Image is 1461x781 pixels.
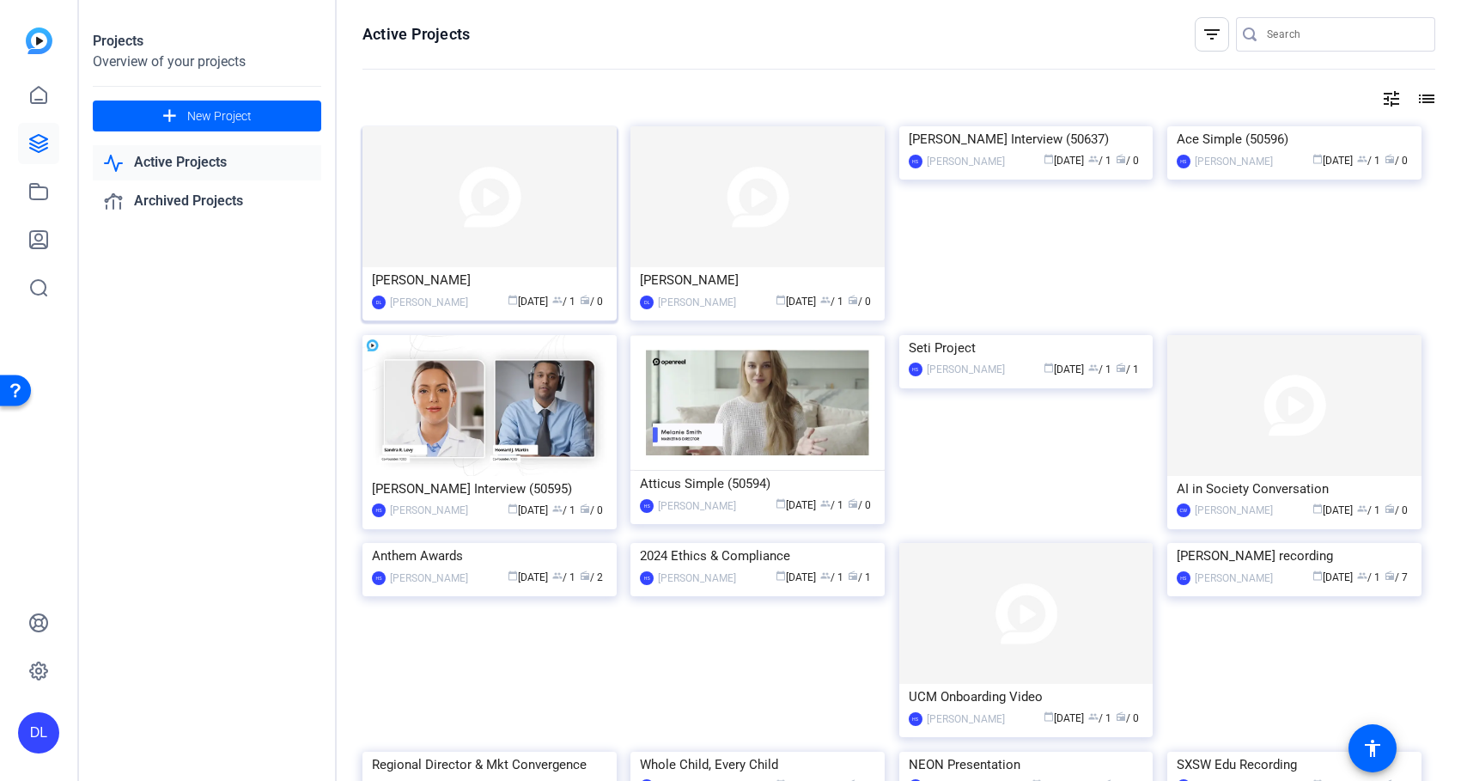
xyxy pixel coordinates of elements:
mat-icon: accessibility [1362,738,1383,759]
span: calendar_today [508,295,518,305]
span: calendar_today [776,570,786,581]
div: [PERSON_NAME] [927,711,1005,728]
div: Anthem Awards [372,543,607,569]
span: radio [580,503,590,514]
div: [PERSON_NAME] Interview (50595) [372,476,607,502]
div: [PERSON_NAME] Interview (50637) [909,126,1144,152]
span: group [1088,711,1099,722]
span: radio [1385,570,1395,581]
span: group [820,498,831,509]
span: calendar_today [1312,570,1323,581]
span: [DATE] [508,296,548,308]
div: [PERSON_NAME] [658,570,736,587]
div: [PERSON_NAME] [658,294,736,311]
span: / 1 [820,571,843,583]
span: / 1 [820,499,843,511]
div: [PERSON_NAME] [372,267,607,293]
span: / 1 [1116,363,1139,375]
span: / 1 [1357,571,1380,583]
span: calendar_today [1312,503,1323,514]
div: 2024 Ethics & Compliance [640,543,875,569]
span: / 1 [552,296,575,308]
span: calendar_today [776,295,786,305]
div: HS [372,571,386,585]
span: radio [848,570,858,581]
div: HS [640,499,654,513]
span: group [552,570,563,581]
span: / 0 [1116,712,1139,724]
div: HS [372,503,386,517]
div: [PERSON_NAME] [640,267,875,293]
span: [DATE] [1312,155,1353,167]
mat-icon: list [1415,88,1435,109]
span: radio [580,295,590,305]
div: Seti Project [909,335,1144,361]
div: HS [909,155,922,168]
span: / 1 [552,504,575,516]
mat-icon: tune [1381,88,1402,109]
span: calendar_today [1044,711,1054,722]
div: [PERSON_NAME] [390,570,468,587]
span: [DATE] [776,571,816,583]
span: [DATE] [1044,155,1084,167]
span: calendar_today [1044,363,1054,373]
span: / 1 [1088,155,1111,167]
span: [DATE] [776,296,816,308]
span: / 0 [848,499,871,511]
span: group [820,295,831,305]
span: calendar_today [508,503,518,514]
input: Search [1267,24,1421,45]
span: radio [1116,363,1126,373]
span: group [552,503,563,514]
span: [DATE] [1044,712,1084,724]
div: [PERSON_NAME] [927,361,1005,378]
span: group [820,570,831,581]
div: [PERSON_NAME] [390,294,468,311]
span: / 0 [580,504,603,516]
div: NEON Presentation [909,752,1144,778]
span: / 0 [848,296,871,308]
div: [PERSON_NAME] [1195,502,1273,519]
span: / 7 [1385,571,1408,583]
mat-icon: filter_list [1202,24,1222,45]
span: radio [580,570,590,581]
a: Active Projects [93,145,321,180]
div: HS [640,571,654,585]
span: radio [1116,154,1126,164]
span: calendar_today [776,498,786,509]
span: [DATE] [1044,363,1084,375]
span: / 1 [848,571,871,583]
span: [DATE] [508,571,548,583]
div: Atticus Simple (50594) [640,471,875,497]
div: AI in Society Conversation [1177,476,1412,502]
div: Projects [93,31,321,52]
div: DL [372,296,386,309]
span: / 1 [1357,155,1380,167]
span: calendar_today [508,570,518,581]
span: [DATE] [1312,571,1353,583]
img: blue-gradient.svg [26,27,52,54]
span: / 1 [1357,504,1380,516]
div: HS [909,712,922,726]
span: / 1 [552,571,575,583]
span: group [552,295,563,305]
span: / 0 [580,296,603,308]
span: radio [848,498,858,509]
div: SXSW Edu Recording [1177,752,1412,778]
span: radio [1116,711,1126,722]
span: radio [1385,154,1395,164]
span: radio [848,295,858,305]
div: DL [640,296,654,309]
span: group [1357,570,1367,581]
div: [PERSON_NAME] recording [1177,543,1412,569]
div: [PERSON_NAME] [1195,153,1273,170]
span: [DATE] [508,504,548,516]
span: [DATE] [1312,504,1353,516]
span: [DATE] [776,499,816,511]
div: Overview of your projects [93,52,321,72]
span: / 0 [1116,155,1139,167]
div: HS [909,363,922,376]
div: Whole Child, Every Child [640,752,875,778]
span: / 0 [1385,504,1408,516]
span: group [1088,363,1099,373]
